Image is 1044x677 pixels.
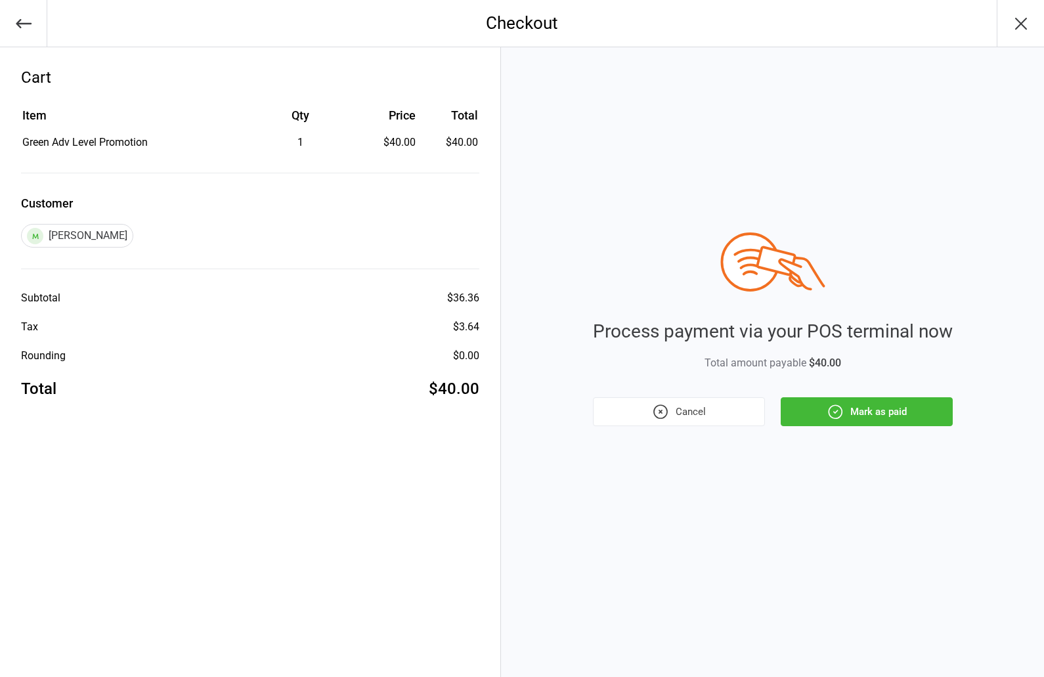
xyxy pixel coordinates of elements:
[593,318,953,345] div: Process payment via your POS terminal now
[421,106,479,133] th: Total
[21,66,479,89] div: Cart
[248,135,353,150] div: 1
[355,106,415,124] div: Price
[21,319,38,335] div: Tax
[447,290,479,306] div: $36.36
[22,136,148,148] span: Green Adv Level Promotion
[248,106,353,133] th: Qty
[21,290,60,306] div: Subtotal
[21,224,133,248] div: [PERSON_NAME]
[421,135,479,150] td: $40.00
[21,377,56,401] div: Total
[22,106,246,133] th: Item
[593,397,765,426] button: Cancel
[781,397,953,426] button: Mark as paid
[429,377,479,401] div: $40.00
[21,194,479,212] label: Customer
[453,319,479,335] div: $3.64
[593,355,953,371] div: Total amount payable
[355,135,415,150] div: $40.00
[21,348,66,364] div: Rounding
[453,348,479,364] div: $0.00
[809,357,841,369] span: $40.00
